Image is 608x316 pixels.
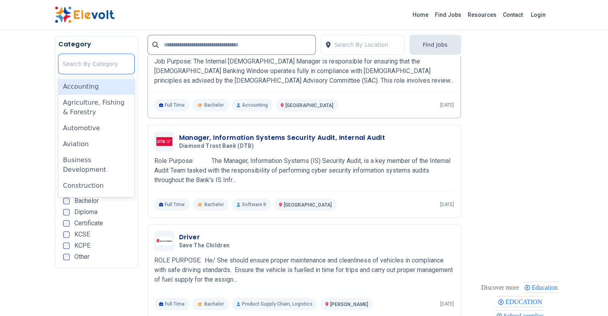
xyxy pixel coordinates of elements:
[63,254,70,260] input: Other
[74,220,103,227] span: Certificate
[154,57,454,85] p: Job Purpose: The Internal [DEMOGRAPHIC_DATA] Manager is responsible for ensuring that the [DEMOGR...
[156,237,172,245] img: Save The Children
[154,231,454,310] a: Save The ChildrenDriverSave The ChildrenROLE PURPOSE: He/ She should ensure proper maintenance an...
[440,301,454,307] p: [DATE]
[74,242,90,249] span: KCPE
[154,131,454,211] a: Diamond Trust Bank (DTB)Manager, Information Systems Security Audit, Internal AuditDiamond Trust ...
[481,282,519,293] div: These are topics related to the article that might interest you
[156,137,172,146] img: Diamond Trust Bank (DTB)
[154,156,454,185] p: Role Purpose: The Manager, Information Systems (IS) Security Audit, is a key member of the Intern...
[55,6,115,23] img: Elevolt
[154,198,190,211] p: Full Time
[496,296,543,307] div: EDUCATION
[232,298,317,310] p: Product Supply Chain, Logistics
[523,282,559,293] div: Education
[63,209,70,215] input: Diploma
[179,233,233,242] h3: Driver
[204,201,224,208] span: Bachelor
[532,284,560,291] span: Education
[409,35,460,55] button: Find Jobs
[58,95,134,120] div: Agriculture, Fishing & Forestry
[154,32,454,111] a: I&M Bank[DEMOGRAPHIC_DATA] ManagerI&M BankJob Purpose: The Internal [DEMOGRAPHIC_DATA] Manager is...
[285,103,333,108] span: [GEOGRAPHIC_DATA]
[526,7,550,23] a: Login
[440,201,454,208] p: [DATE]
[232,99,273,111] p: Accounting
[470,36,570,276] iframe: Advertisement
[330,302,368,307] span: [PERSON_NAME]
[179,133,385,143] h3: Manager, Information Systems Security Audit, Internal Audit
[58,136,134,152] div: Aviation
[74,231,90,238] span: KCSE
[232,198,271,211] p: Software It
[58,152,134,178] div: Business Development
[58,79,134,95] div: Accounting
[63,198,70,204] input: Bachelor
[432,8,464,21] a: Find Jobs
[154,99,190,111] p: Full Time
[179,242,230,249] span: Save The Children
[284,202,332,208] span: [GEOGRAPHIC_DATA]
[409,8,432,21] a: Home
[58,120,134,136] div: Automotive
[464,8,500,21] a: Resources
[500,8,526,21] a: Contact
[154,298,190,310] p: Full Time
[154,256,454,284] p: ROLE PURPOSE: He/ She should ensure proper maintenance and cleanliness of vehicles in compliance ...
[74,209,98,215] span: Diploma
[63,242,70,249] input: KCPE
[63,231,70,238] input: KCSE
[505,298,544,305] span: EDUCATION
[74,254,90,260] span: Other
[440,102,454,108] p: [DATE]
[179,143,254,150] span: Diamond Trust Bank (DTB)
[204,301,224,307] span: Bachelor
[63,220,70,227] input: Certificate
[58,178,134,194] div: Construction
[74,198,99,204] span: Bachelor
[58,40,134,49] h5: Category
[204,102,224,108] span: Bachelor
[568,278,608,316] iframe: Chat Widget
[58,194,134,210] div: Consultancy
